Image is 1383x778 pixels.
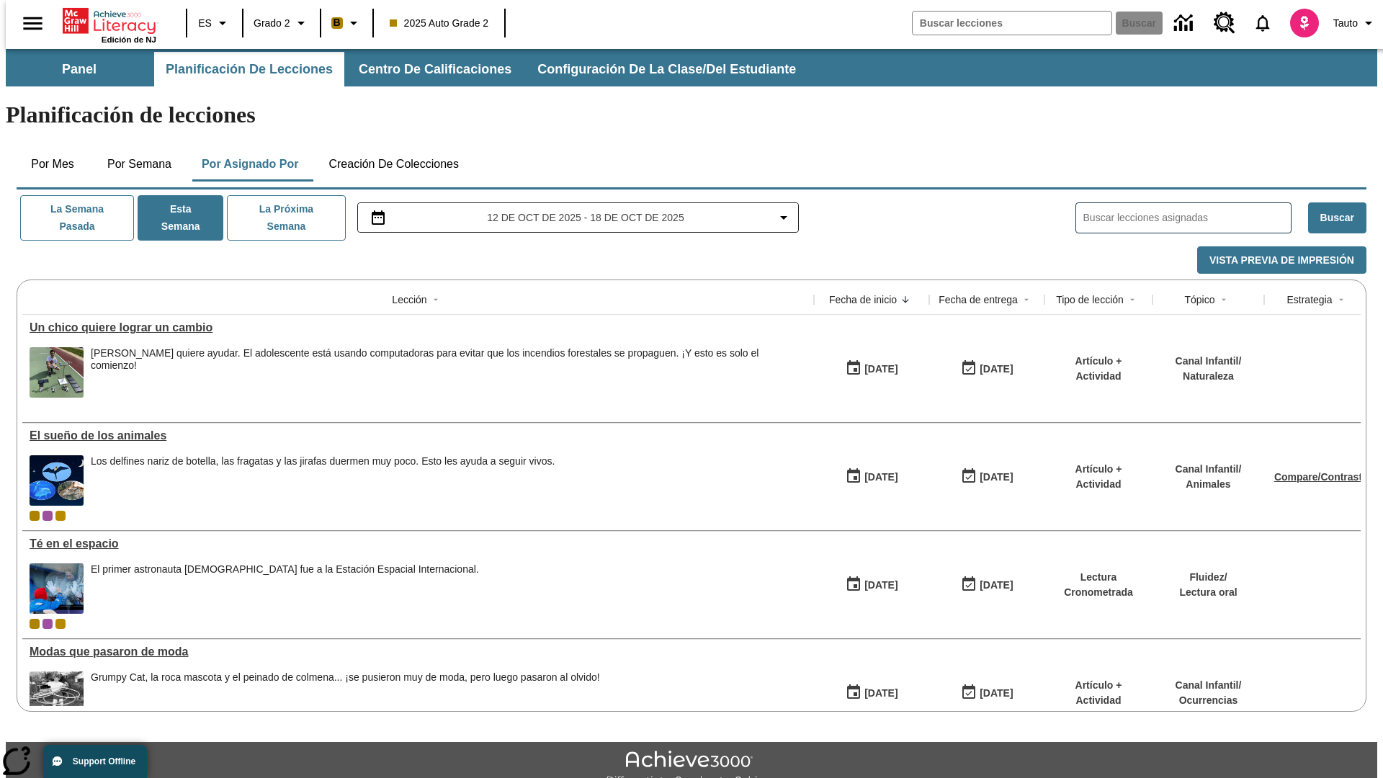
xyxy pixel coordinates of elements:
span: New 2025 class [55,511,66,521]
button: Panel [7,52,151,86]
button: La próxima semana [227,195,345,241]
div: Subbarra de navegación [6,52,809,86]
div: Grumpy Cat, la roca mascota y el peinado de colmena... ¡se pusieron muy de moda, pero luego pasar... [91,671,600,684]
p: Fluidez / [1179,570,1237,585]
div: Fecha de entrega [939,292,1018,307]
div: [PERSON_NAME] quiere ayudar. El adolescente está usando computadoras para evitar que los incendio... [91,347,807,372]
button: Por semana [96,147,183,182]
button: Por mes [17,147,89,182]
a: Modas que pasaron de moda, Lecciones [30,645,807,658]
img: Fotos de una fragata, dos delfines nariz de botella y una jirafa sobre un fondo de noche estrellada. [30,455,84,506]
a: Notificaciones [1244,4,1281,42]
div: [DATE] [980,360,1013,378]
a: Centro de recursos, Se abrirá en una pestaña nueva. [1205,4,1244,43]
a: Portada [63,6,156,35]
button: Abrir el menú lateral [12,2,54,45]
span: Tauto [1333,16,1358,31]
button: 10/12/25: Último día en que podrá accederse la lección [956,571,1018,599]
div: OL 2025 Auto Grade 3 [42,511,53,521]
div: Clase actual [30,511,40,521]
button: 10/13/25: Último día en que podrá accederse la lección [956,463,1018,491]
button: Lenguaje: ES, Selecciona un idioma [192,10,238,36]
button: Sort [897,291,914,308]
button: 07/19/25: Primer día en que estuvo disponible la lección [841,679,903,707]
p: Animales [1176,477,1242,492]
button: Support Offline [43,745,147,778]
input: Buscar lecciones asignadas [1083,207,1291,228]
button: Escoja un nuevo avatar [1281,4,1328,42]
div: New 2025 class [55,619,66,629]
span: 12 de oct de 2025 - 18 de oct de 2025 [487,210,684,225]
div: Té en el espacio [30,537,807,550]
button: Esta semana [138,195,223,241]
button: Planificación de lecciones [154,52,344,86]
div: [DATE] [980,684,1013,702]
div: [DATE] [864,360,898,378]
div: Fecha de inicio [829,292,897,307]
div: El sueño de los animales [30,429,807,442]
img: Ryan Honary posa en cuclillas con unos dispositivos de detección de incendios [30,347,84,398]
div: El primer astronauta [DEMOGRAPHIC_DATA] fue a la Estación Espacial Internacional. [91,563,479,576]
div: Grumpy Cat, la roca mascota y el peinado de colmena... ¡se pusieron muy de moda, pero luego pasar... [91,671,600,722]
a: Centro de información [1165,4,1205,43]
div: Estrategia [1286,292,1332,307]
button: Configuración de la clase/del estudiante [526,52,807,86]
button: Sort [1215,291,1232,308]
button: 06/30/26: Último día en que podrá accederse la lección [956,679,1018,707]
a: Compare/Contrast [1274,471,1362,483]
img: avatar image [1290,9,1319,37]
button: Sort [427,291,444,308]
span: Grado 2 [254,16,290,31]
button: Seleccione el intervalo de fechas opción del menú [364,209,793,226]
button: Creación de colecciones [317,147,470,182]
div: Lección [392,292,426,307]
button: 10/13/25: Primer día en que estuvo disponible la lección [841,463,903,491]
div: Tipo de lección [1056,292,1124,307]
span: Ryan Honary quiere ayudar. El adolescente está usando computadoras para evitar que los incendios ... [91,347,807,398]
div: [DATE] [980,576,1013,594]
button: Boost El color de la clase es anaranjado claro. Cambiar el color de la clase. [326,10,368,36]
p: Naturaleza [1176,369,1242,384]
div: [DATE] [864,576,898,594]
p: Ocurrencias [1176,693,1242,708]
button: 10/15/25: Primer día en que estuvo disponible la lección [841,355,903,383]
a: Un chico quiere lograr un cambio, Lecciones [30,321,807,334]
button: Sort [1333,291,1350,308]
div: OL 2025 Auto Grade 3 [42,619,53,629]
span: 2025 Auto Grade 2 [390,16,489,31]
button: Centro de calificaciones [347,52,523,86]
button: Sort [1018,291,1035,308]
p: Lectura Cronometrada [1052,570,1145,600]
span: Clase actual [30,619,40,629]
span: Centro de calificaciones [359,61,511,78]
p: Canal Infantil / [1176,462,1242,477]
button: La semana pasada [20,195,134,241]
div: [DATE] [864,684,898,702]
img: foto en blanco y negro de una chica haciendo girar unos hula-hulas en la década de 1950 [30,671,84,722]
span: Configuración de la clase/del estudiante [537,61,796,78]
div: Modas que pasaron de moda [30,645,807,658]
p: Artículo + Actividad [1052,462,1145,492]
svg: Collapse Date Range Filter [775,209,792,226]
span: Edición de NJ [102,35,156,44]
span: ES [198,16,212,31]
div: [DATE] [864,468,898,486]
div: Los delfines nariz de botella, las fragatas y las jirafas duermen muy poco. Esto les ayuda a segu... [91,455,555,506]
span: Planificación de lecciones [166,61,333,78]
button: Grado: Grado 2, Elige un grado [248,10,315,36]
span: Support Offline [73,756,135,766]
button: Por asignado por [190,147,310,182]
div: Portada [63,5,156,44]
span: Panel [62,61,97,78]
div: El primer astronauta británico fue a la Estación Espacial Internacional. [91,563,479,614]
p: Canal Infantil / [1176,354,1242,369]
p: Artículo + Actividad [1052,354,1145,384]
span: B [334,14,341,32]
h1: Planificación de lecciones [6,102,1377,128]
